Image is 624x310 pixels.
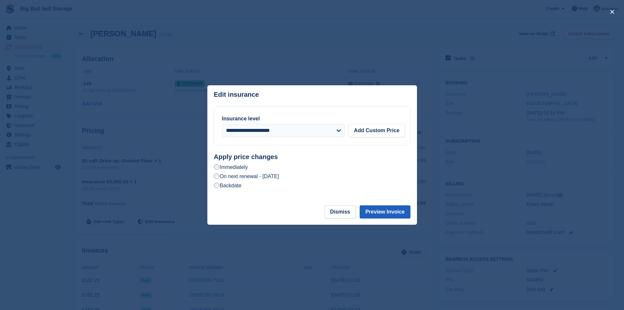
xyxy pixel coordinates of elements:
[214,173,279,180] label: On next renewal - [DATE]
[607,7,617,17] button: close
[325,205,356,218] button: Dismiss
[214,153,278,160] strong: Apply price changes
[349,124,405,137] button: Add Custom Price
[222,116,260,121] label: Insurance level
[360,205,410,218] button: Preview Invoice
[214,183,219,188] input: Backdate
[214,91,259,98] p: Edit insurance
[214,164,219,170] input: Immediately
[214,182,242,189] label: Backdate
[214,164,248,171] label: Immediately
[214,174,219,179] input: On next renewal - [DATE]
